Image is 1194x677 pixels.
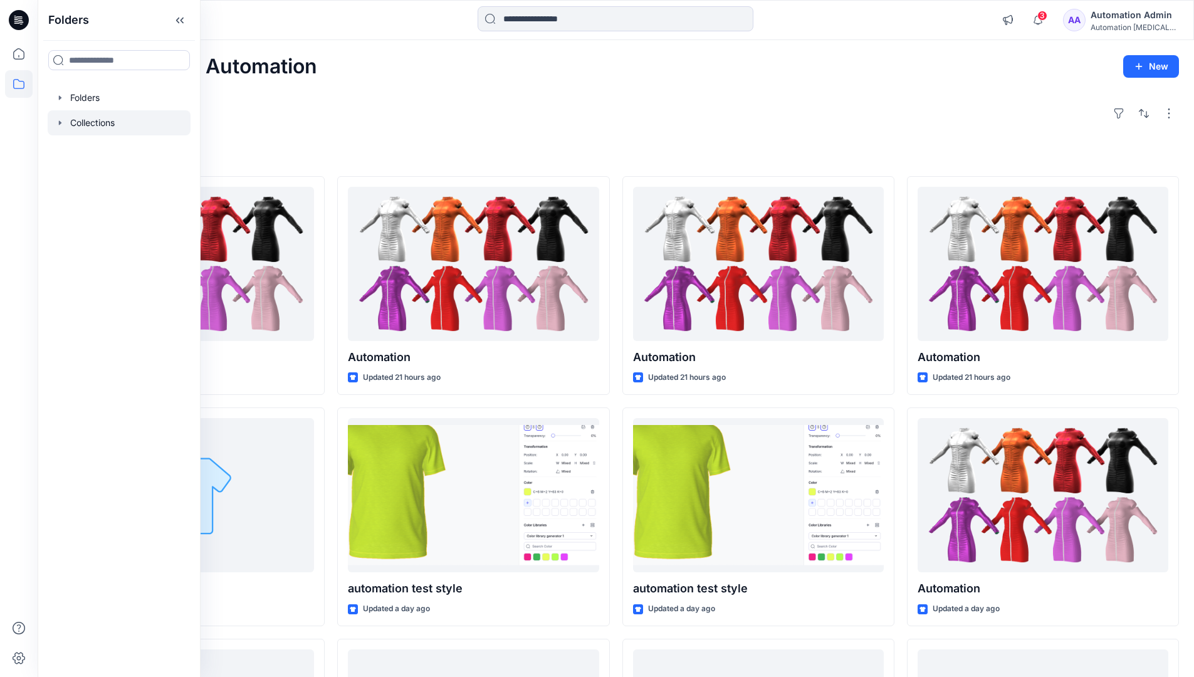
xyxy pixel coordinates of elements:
a: Automation [918,187,1168,342]
a: Automation [348,187,599,342]
p: Updated a day ago [648,602,715,616]
button: New [1123,55,1179,78]
div: AA [1063,9,1086,31]
a: Automation [633,187,884,342]
a: automation test style [348,418,599,573]
span: 3 [1037,11,1047,21]
p: Automation [918,580,1168,597]
p: Updated 21 hours ago [363,371,441,384]
p: Updated a day ago [363,602,430,616]
p: Automation [348,349,599,366]
p: Automation [633,349,884,366]
div: Automation [MEDICAL_DATA]... [1091,23,1178,32]
p: Updated a day ago [933,602,1000,616]
a: automation test style [633,418,884,573]
p: Updated 21 hours ago [648,371,726,384]
a: Automation [918,418,1168,573]
h4: Styles [53,149,1179,164]
p: automation test style [348,580,599,597]
div: Automation Admin [1091,8,1178,23]
p: automation test style [633,580,884,597]
p: Automation [918,349,1168,366]
p: Updated 21 hours ago [933,371,1010,384]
